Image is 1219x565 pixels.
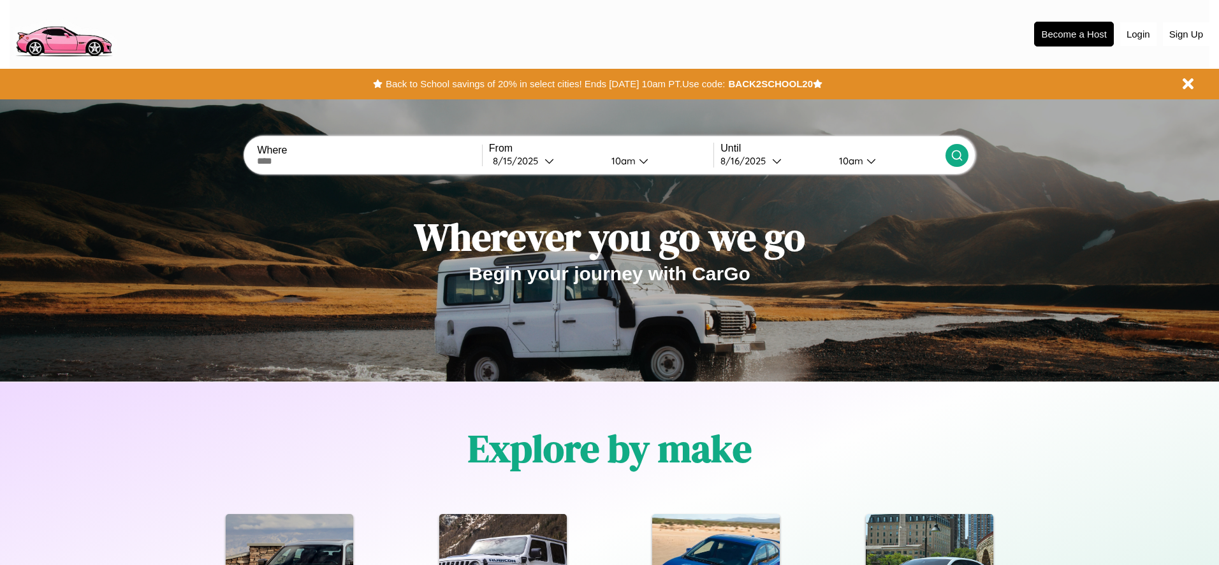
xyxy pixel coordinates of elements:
b: BACK2SCHOOL20 [728,78,813,89]
label: Until [720,143,945,154]
button: Become a Host [1034,22,1114,46]
img: logo [10,6,117,60]
div: 10am [833,155,866,167]
button: 10am [829,154,945,168]
button: 10am [601,154,713,168]
button: Back to School savings of 20% in select cities! Ends [DATE] 10am PT.Use code: [383,75,728,93]
label: Where [257,145,481,156]
label: From [489,143,713,154]
div: 8 / 16 / 2025 [720,155,772,167]
h1: Explore by make [468,422,752,475]
button: Sign Up [1163,22,1209,46]
div: 10am [605,155,639,167]
button: Login [1120,22,1157,46]
div: 8 / 15 / 2025 [493,155,544,167]
button: 8/15/2025 [489,154,601,168]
